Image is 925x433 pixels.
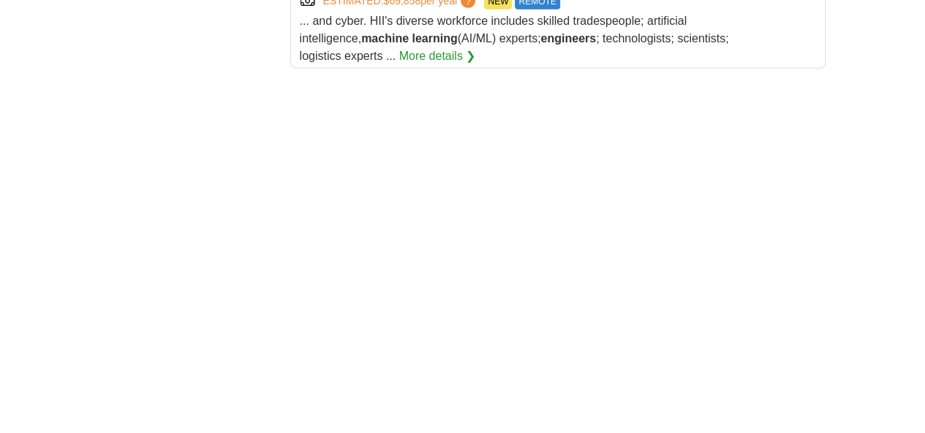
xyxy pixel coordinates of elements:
[412,32,457,45] strong: learning
[540,32,596,45] strong: engineers
[300,15,729,62] span: ... and cyber. HII's diverse workforce includes skilled tradespeople; artificial intelligence, (A...
[399,47,476,65] a: More details ❯
[361,32,409,45] strong: machine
